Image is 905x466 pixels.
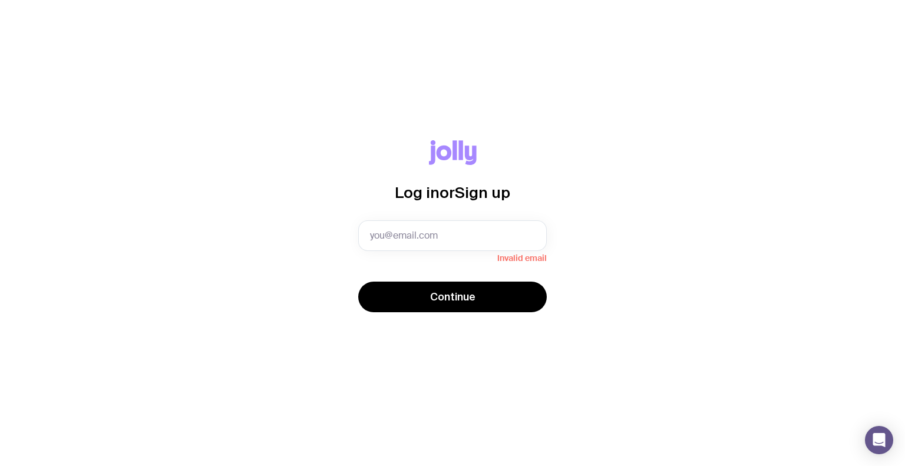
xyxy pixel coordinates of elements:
[395,184,440,201] span: Log in
[358,282,547,312] button: Continue
[358,251,547,263] span: Invalid email
[430,290,475,304] span: Continue
[358,220,547,251] input: you@email.com
[455,184,510,201] span: Sign up
[440,184,455,201] span: or
[865,426,893,454] div: Open Intercom Messenger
